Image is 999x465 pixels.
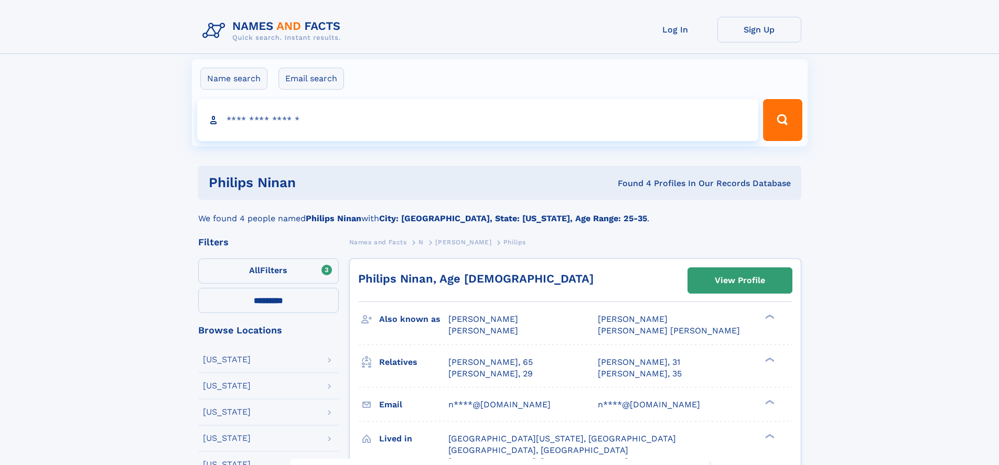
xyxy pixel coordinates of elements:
[448,445,628,455] span: [GEOGRAPHIC_DATA], [GEOGRAPHIC_DATA]
[598,314,668,324] span: [PERSON_NAME]
[418,239,424,246] span: N
[457,178,791,189] div: Found 4 Profiles In Our Records Database
[198,200,801,225] div: We found 4 people named with .
[448,356,533,368] a: [PERSON_NAME], 65
[203,355,251,364] div: [US_STATE]
[209,176,457,189] h1: Philips Ninan
[448,368,533,380] a: [PERSON_NAME], 29
[435,239,491,246] span: [PERSON_NAME]
[762,356,775,363] div: ❯
[379,213,647,223] b: City: [GEOGRAPHIC_DATA], State: [US_STATE], Age Range: 25-35
[198,17,349,45] img: Logo Names and Facts
[762,398,775,405] div: ❯
[448,434,676,444] span: [GEOGRAPHIC_DATA][US_STATE], [GEOGRAPHIC_DATA]
[306,213,361,223] b: Philips Ninan
[762,432,775,439] div: ❯
[379,353,448,371] h3: Relatives
[278,68,344,90] label: Email search
[598,356,680,368] a: [PERSON_NAME], 31
[379,396,448,414] h3: Email
[633,17,717,42] a: Log In
[249,265,260,275] span: All
[598,368,682,380] a: [PERSON_NAME], 35
[203,382,251,390] div: [US_STATE]
[198,237,339,247] div: Filters
[715,268,765,293] div: View Profile
[379,430,448,448] h3: Lived in
[717,17,801,42] a: Sign Up
[198,258,339,284] label: Filters
[197,99,759,141] input: search input
[203,434,251,442] div: [US_STATE]
[198,326,339,335] div: Browse Locations
[349,235,407,248] a: Names and Facts
[503,239,526,246] span: Philips
[358,272,594,285] a: Philips Ninan, Age [DEMOGRAPHIC_DATA]
[448,326,518,336] span: [PERSON_NAME]
[688,268,792,293] a: View Profile
[598,326,740,336] span: [PERSON_NAME] [PERSON_NAME]
[200,68,267,90] label: Name search
[448,314,518,324] span: [PERSON_NAME]
[203,408,251,416] div: [US_STATE]
[435,235,491,248] a: [PERSON_NAME]
[379,310,448,328] h3: Also known as
[418,235,424,248] a: N
[762,313,775,320] div: ❯
[763,99,802,141] button: Search Button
